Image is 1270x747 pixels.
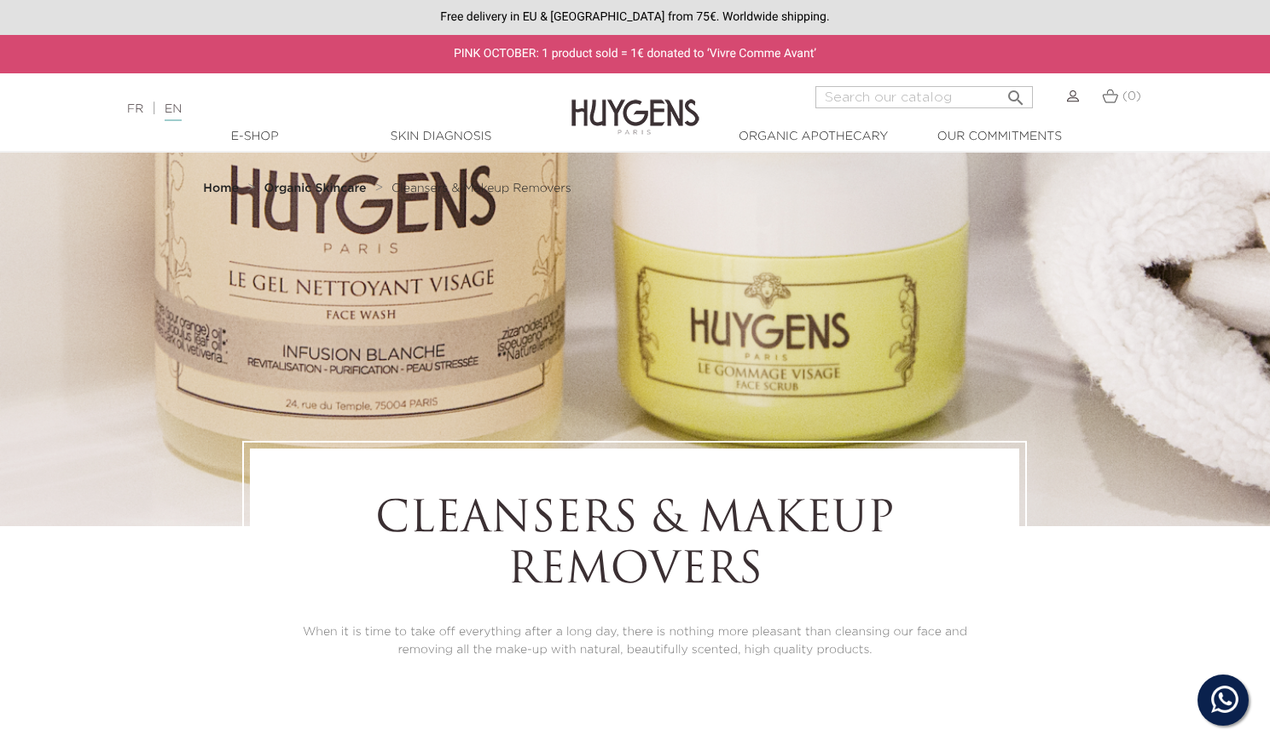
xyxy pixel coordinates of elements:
[119,99,516,119] div: |
[264,182,371,195] a: Organic Skincare
[1006,83,1026,103] i: 
[127,103,143,115] a: FR
[170,128,340,146] a: E-Shop
[165,103,182,121] a: EN
[914,128,1085,146] a: Our commitments
[391,182,571,194] span: Cleansers & Makeup Removers
[264,182,367,194] strong: Organic Skincare
[203,182,239,194] strong: Home
[203,182,242,195] a: Home
[815,86,1033,108] input: Search
[1000,81,1031,104] button: 
[356,128,526,146] a: Skin Diagnosis
[297,623,972,659] p: When it is time to take off everything after a long day, there is nothing more pleasant than clea...
[1122,90,1141,102] span: (0)
[728,128,899,146] a: Organic Apothecary
[391,182,571,195] a: Cleansers & Makeup Removers
[297,495,972,598] h1: Cleansers & Makeup Removers
[571,72,699,137] img: Huygens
